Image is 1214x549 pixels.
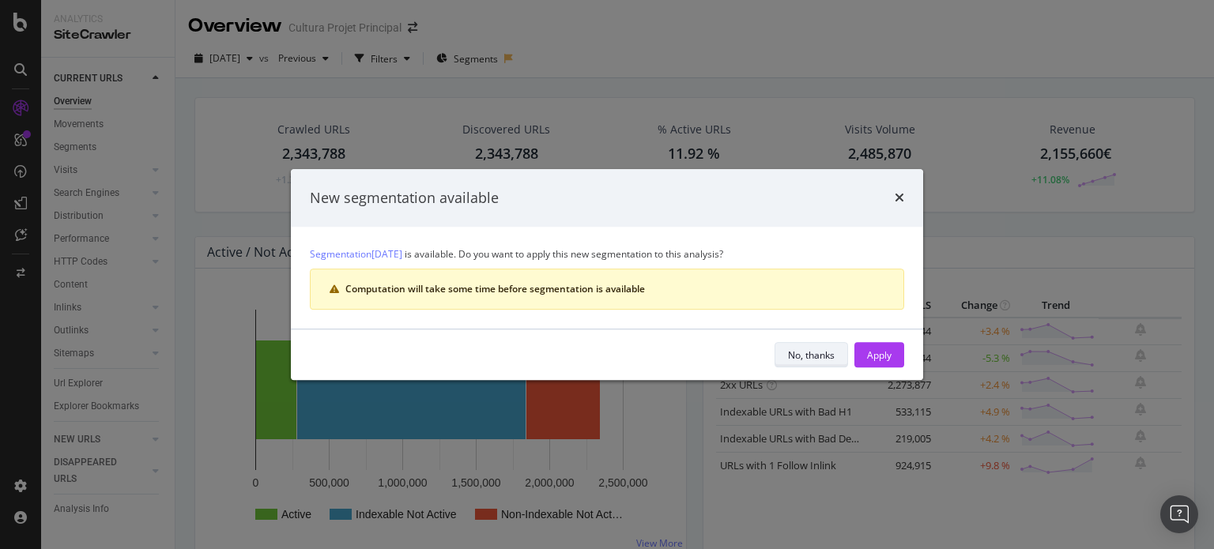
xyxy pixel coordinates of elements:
[310,246,402,262] a: Segmentation[DATE]
[867,348,892,362] div: Apply
[775,342,848,367] button: No, thanks
[345,282,884,296] div: Computation will take some time before segmentation is available
[788,348,835,362] div: No, thanks
[854,342,904,367] button: Apply
[291,227,923,329] div: is available. Do you want to apply this new segmentation to this analysis?
[1160,495,1198,533] div: Open Intercom Messenger
[310,188,499,209] div: New segmentation available
[310,269,904,310] div: warning banner
[895,188,904,209] div: times
[291,169,923,381] div: modal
